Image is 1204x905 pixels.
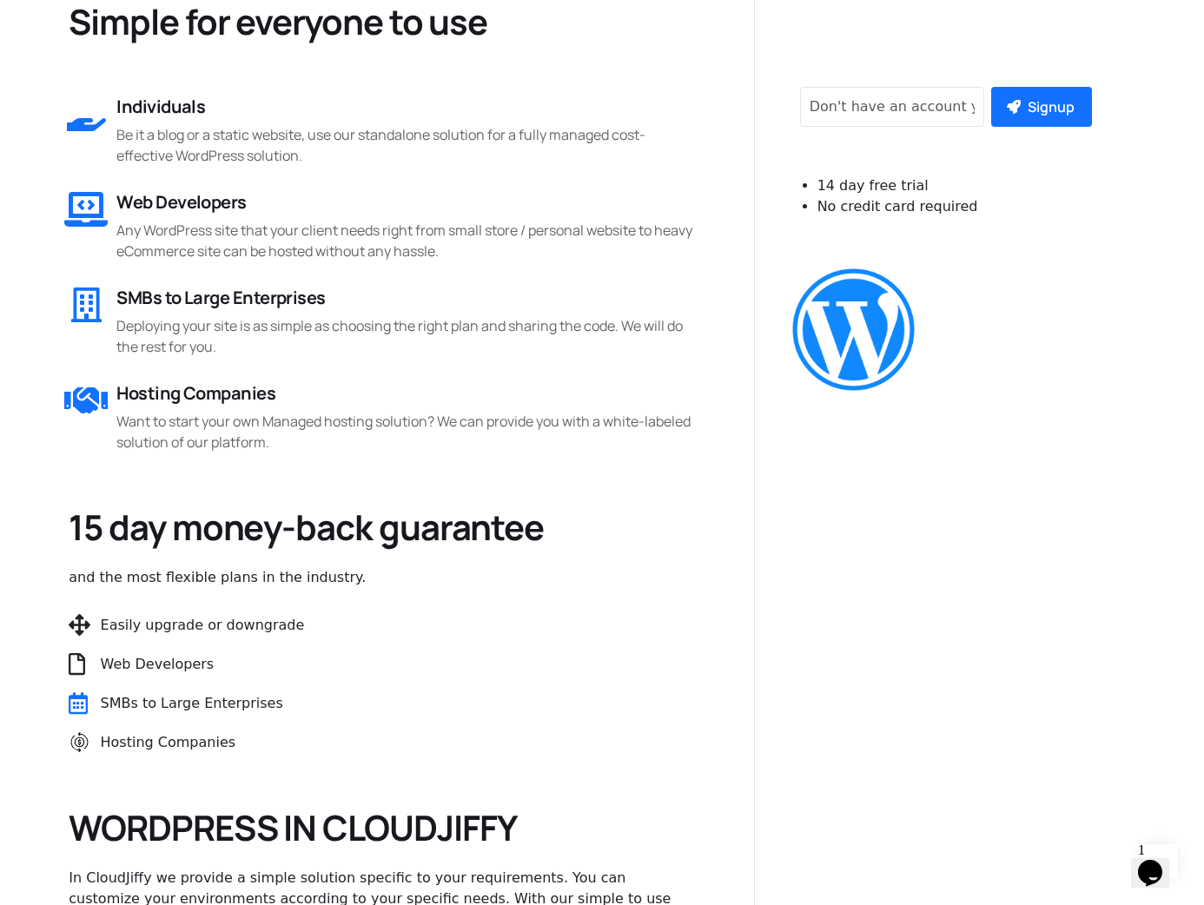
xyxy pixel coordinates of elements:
span: SMBs to Large Enterprises [96,693,283,714]
li: 14 day free trial [817,175,1109,196]
span: Hosting Companies [96,732,236,753]
p: Be it a blog or a static website, use our standalone solution for a fully managed cost-effective ... [116,124,692,166]
p: Any WordPress site that your client needs right from small store / personal website to heavy eCom... [116,220,692,261]
li: No credit card required [817,196,1109,217]
div: and the most flexible plans in the industry. [69,567,692,588]
p: Deploying your site is as simple as choosing the right plan and sharing the code. We will do the ... [116,315,692,357]
h2: 15 day money-back guarantee [69,505,692,550]
h2: WORDPRESS IN CLOUDJIFFY [69,805,692,850]
span: Web Developers [116,190,246,214]
input: Don't have an account yet? [800,87,984,127]
p: Want to start your own Managed hosting solution? We can provide you with a white-labeled solution... [116,411,692,452]
button: Signup [991,87,1092,127]
span: Web Developers [96,654,215,675]
span: Individuals [116,95,205,118]
span: Hosting Companies [116,381,275,405]
span: Easily upgrade or downgrade [96,615,305,636]
iframe: chat widget [1131,836,1187,888]
span: SMBs to Large Enterprises [116,286,326,309]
